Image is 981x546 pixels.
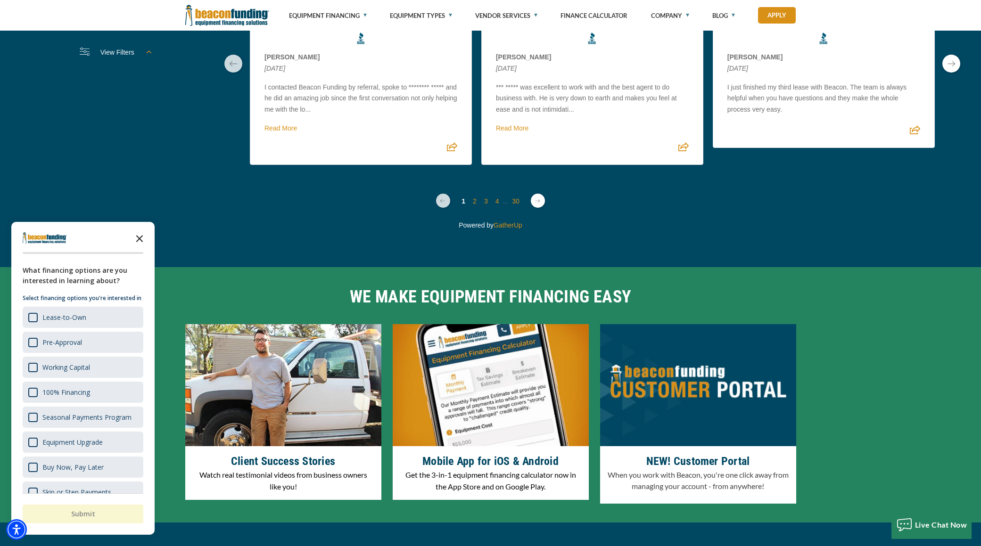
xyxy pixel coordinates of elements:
[42,438,103,447] div: Equipment Upgrade
[447,146,457,154] a: Share review
[436,194,450,208] a: Previous page
[727,52,920,63] span: [PERSON_NAME]
[942,55,960,73] a: next page
[264,82,457,115] p: I contacted Beacon Funding by referral, spoke to ******** ***** and he did an amazing job since t...
[23,332,143,353] div: Pre-Approval
[24,222,957,228] p: Powered by
[264,52,457,63] span: [PERSON_NAME]
[42,313,86,322] div: Lease-to-Own
[758,7,796,24] a: Apply
[503,197,508,205] span: ...
[23,481,143,503] div: Skip or Step Payments
[356,32,366,44] img: bbb
[11,222,155,535] div: Survey
[23,232,67,244] img: Company logo
[495,197,499,205] a: Change page to 4
[23,293,143,303] p: Select financing options you're interested in
[264,124,297,132] a: Read More
[512,197,519,205] a: Change page to 30
[400,453,582,469] h4: Mobile App for iOS & Android
[23,505,143,523] button: Submit
[42,388,90,397] div: 100% Financing
[224,55,242,73] a: previous page
[484,197,488,205] a: Change page to 3
[496,82,689,115] p: *** ***** was excellent to work with and the best agent to do business with. He is very down to e...
[42,463,104,472] div: Buy Now, Pay Later
[185,324,381,446] img: Video of customer who is a tow truck driver in front of his tow truck smiling
[42,363,90,372] div: Working Capital
[23,265,143,286] div: What financing options are you interested in learning about?
[496,63,689,74] span: [DATE]
[23,432,143,453] div: Equipment Upgrade
[23,357,143,378] div: Working Capital
[727,63,920,74] span: [DATE]
[42,338,82,347] div: Pre-Approval
[891,511,972,539] button: Live Chat Now
[915,520,967,529] span: Live Chat Now
[42,488,111,497] div: Skip or Step Payments
[910,129,920,137] a: Share review
[494,221,522,229] a: GatherUp
[496,52,689,63] span: [PERSON_NAME]
[23,456,143,478] div: Buy Now, Pay Later
[600,324,796,446] img: customer portal
[42,413,132,422] div: Seasonal Payments Program
[6,519,27,540] div: Accessibility Menu
[678,146,689,154] a: Share review
[727,82,920,115] p: I just finished my third lease with Beacon. The team is always helpful when you have questions an...
[588,32,597,44] img: bbb
[264,63,457,74] span: [DATE]
[199,470,367,491] span: Watch real testimonial videos from business owners like you!
[496,124,528,132] a: Read More
[24,41,210,63] a: View Filters
[405,470,576,491] span: Get the 3-in-1 equipment financing calculator now in the App Store and on Google Play.
[23,407,143,428] div: Seasonal Payments Program
[23,307,143,328] div: Lease-to-Own
[185,286,796,308] h2: WE MAKE EQUIPMENT FINANCING EASY
[130,228,149,247] button: Close the survey
[607,469,789,492] p: When you work with Beacon, you're one click away from managing your account - from anywhere!
[462,197,465,205] a: Change page to 1
[531,194,545,208] a: Next page
[607,453,789,469] h4: NEW! Customer Portal
[473,197,477,205] a: Change page to 2
[393,324,589,446] img: Instant Estimates Online Calculator Phone
[23,382,143,403] div: 100% Financing
[192,453,374,469] h4: Client Success Stories
[819,32,829,44] img: bbb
